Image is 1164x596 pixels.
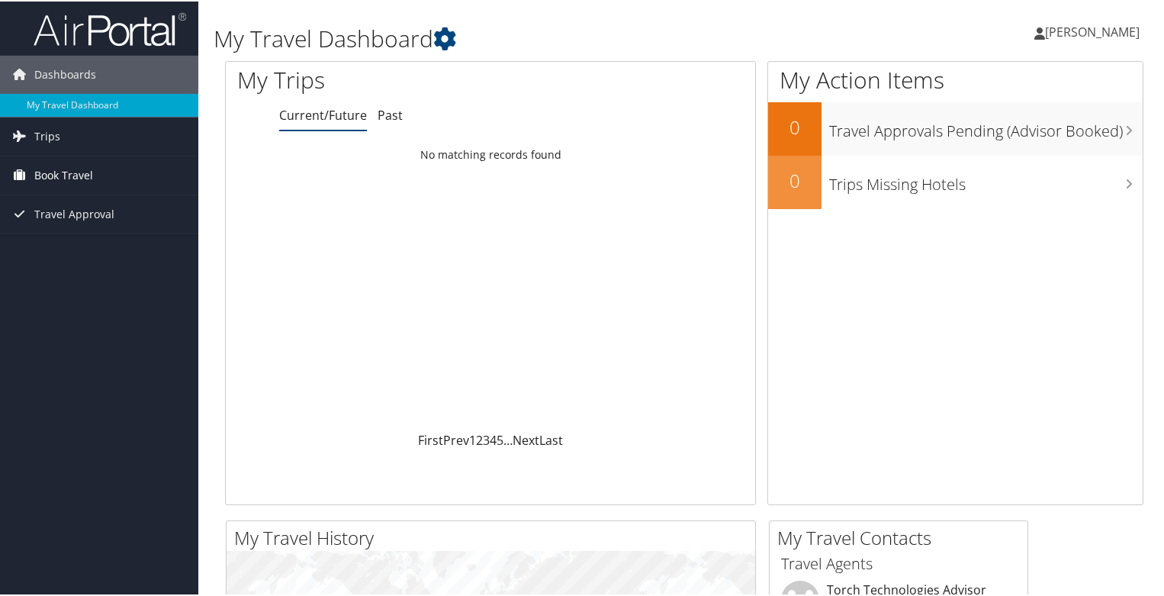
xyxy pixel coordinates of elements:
[497,430,503,447] a: 5
[768,63,1143,95] h1: My Action Items
[768,166,822,192] h2: 0
[34,155,93,193] span: Book Travel
[490,430,497,447] a: 4
[443,430,469,447] a: Prev
[418,430,443,447] a: First
[768,113,822,139] h2: 0
[539,430,563,447] a: Last
[768,101,1143,154] a: 0Travel Approvals Pending (Advisor Booked)
[378,105,403,122] a: Past
[781,552,1016,573] h3: Travel Agents
[34,10,186,46] img: airportal-logo.png
[829,165,1143,194] h3: Trips Missing Hotels
[829,111,1143,140] h3: Travel Approvals Pending (Advisor Booked)
[476,430,483,447] a: 2
[1045,22,1140,39] span: [PERSON_NAME]
[469,430,476,447] a: 1
[214,21,841,53] h1: My Travel Dashboard
[234,524,755,549] h2: My Travel History
[34,194,114,232] span: Travel Approval
[1034,8,1155,53] a: [PERSON_NAME]
[513,430,539,447] a: Next
[483,430,490,447] a: 3
[34,116,60,154] span: Trips
[768,154,1143,208] a: 0Trips Missing Hotels
[237,63,523,95] h1: My Trips
[34,54,96,92] span: Dashboards
[226,140,755,167] td: No matching records found
[279,105,367,122] a: Current/Future
[777,524,1027,549] h2: My Travel Contacts
[503,430,513,447] span: …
